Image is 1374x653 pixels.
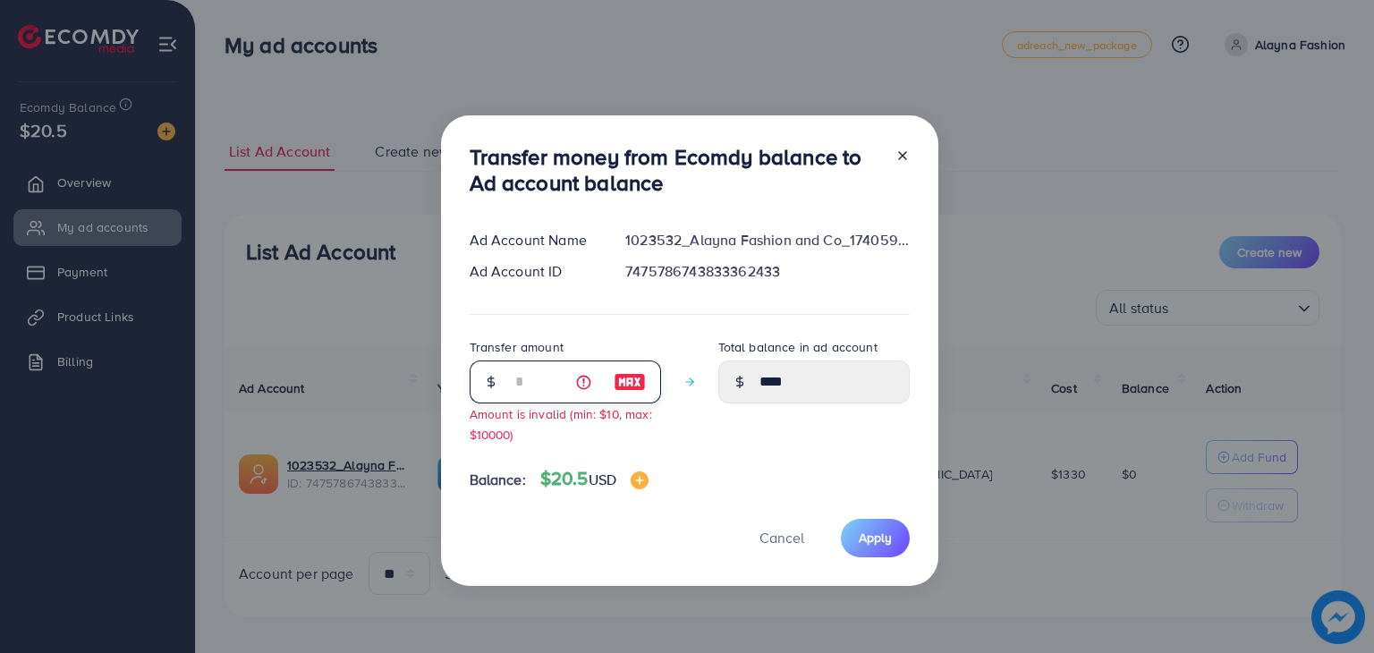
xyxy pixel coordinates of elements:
span: Cancel [759,528,804,547]
button: Cancel [737,519,827,557]
img: image [614,371,646,393]
span: Apply [859,529,892,547]
small: Amount is invalid (min: $10, max: $10000) [470,405,652,443]
button: Apply [841,519,910,557]
label: Total balance in ad account [718,338,878,356]
div: 1023532_Alayna Fashion and Co_1740592250339 [611,230,923,250]
div: Ad Account Name [455,230,612,250]
div: Ad Account ID [455,261,612,282]
label: Transfer amount [470,338,564,356]
div: 7475786743833362433 [611,261,923,282]
img: image [631,471,649,489]
h4: $20.5 [540,468,649,490]
span: Balance: [470,470,526,490]
h3: Transfer money from Ecomdy balance to Ad account balance [470,144,881,196]
span: USD [589,470,616,489]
